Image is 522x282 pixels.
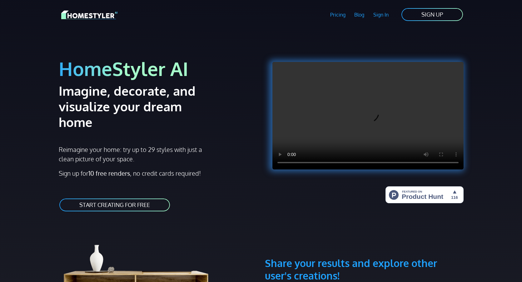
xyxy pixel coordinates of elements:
[265,227,464,282] h3: Share your results and explore other user's creations!
[326,8,350,22] a: Pricing
[59,145,208,164] p: Reimagine your home: try up to 29 styles with just a clean picture of your space.
[369,8,393,22] a: Sign In
[59,57,257,80] h1: HomeStyler AI
[350,8,369,22] a: Blog
[59,169,257,178] p: Sign up for , no credit cards required!
[59,83,218,130] h2: Imagine, decorate, and visualize your dream home
[59,198,171,212] a: START CREATING FOR FREE
[88,169,130,177] strong: 10 free renders
[401,8,464,22] a: SIGN UP
[385,186,464,203] img: HomeStyler AI - Interior Design Made Easy: One Click to Your Dream Home | Product Hunt
[61,9,117,20] img: HomeStyler AI logo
